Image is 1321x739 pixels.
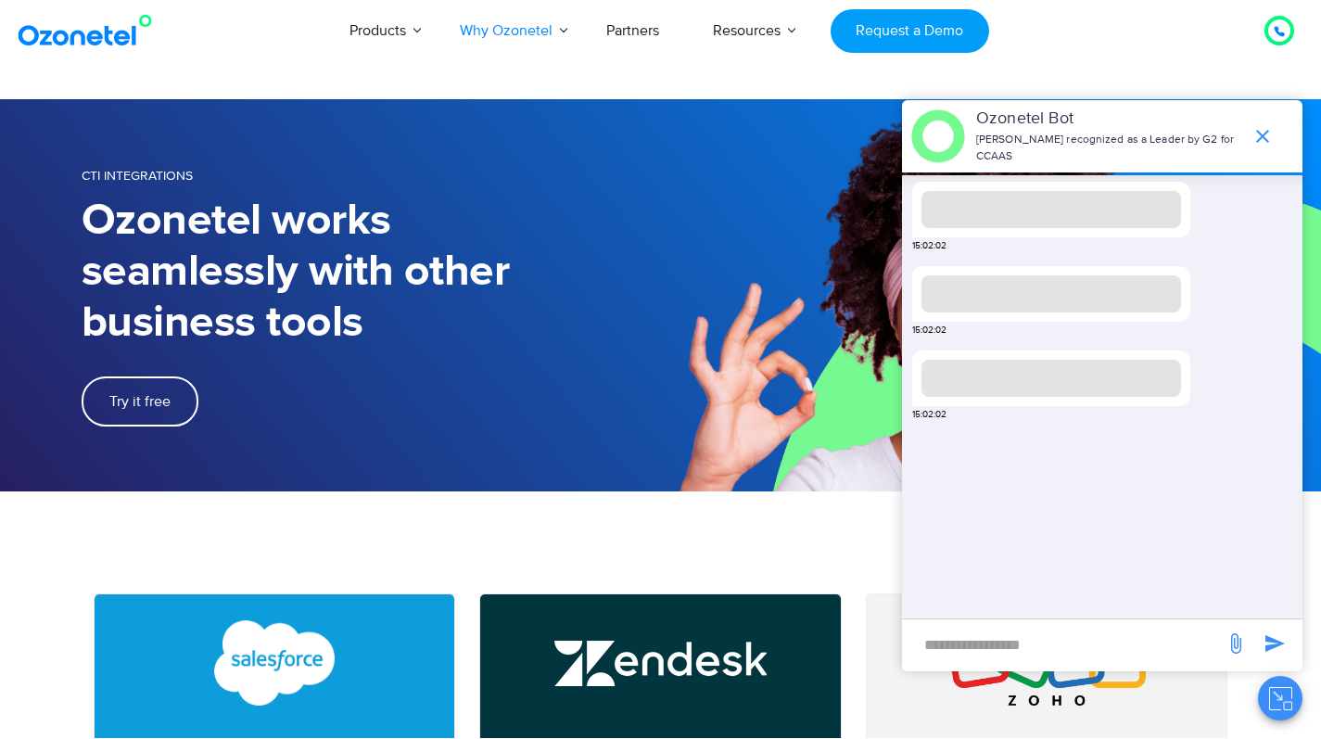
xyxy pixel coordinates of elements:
[1256,625,1293,662] span: send message
[82,168,193,184] span: CTI Integrations
[912,324,946,338] span: 15:02:02
[831,9,989,53] a: Request a Demo
[1217,625,1254,662] span: send message
[1258,676,1302,720] button: Close chat
[912,408,946,422] span: 15:02:02
[1244,118,1281,155] span: end chat or minimize
[82,376,198,427] a: Try it free
[912,239,946,253] span: 15:02:02
[911,629,1215,662] div: new-msg-input
[976,107,1242,132] p: Ozonetel Bot
[109,394,171,409] span: Try it free
[976,132,1242,165] p: [PERSON_NAME] recognized as a Leader by G2 for CCAAS
[554,620,767,706] img: Zendesk Call Center Integration
[169,620,381,706] img: Salesforce CTI Integration with Call Center Software
[82,196,661,349] h1: Ozonetel works seamlessly with other business tools
[911,109,965,163] img: header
